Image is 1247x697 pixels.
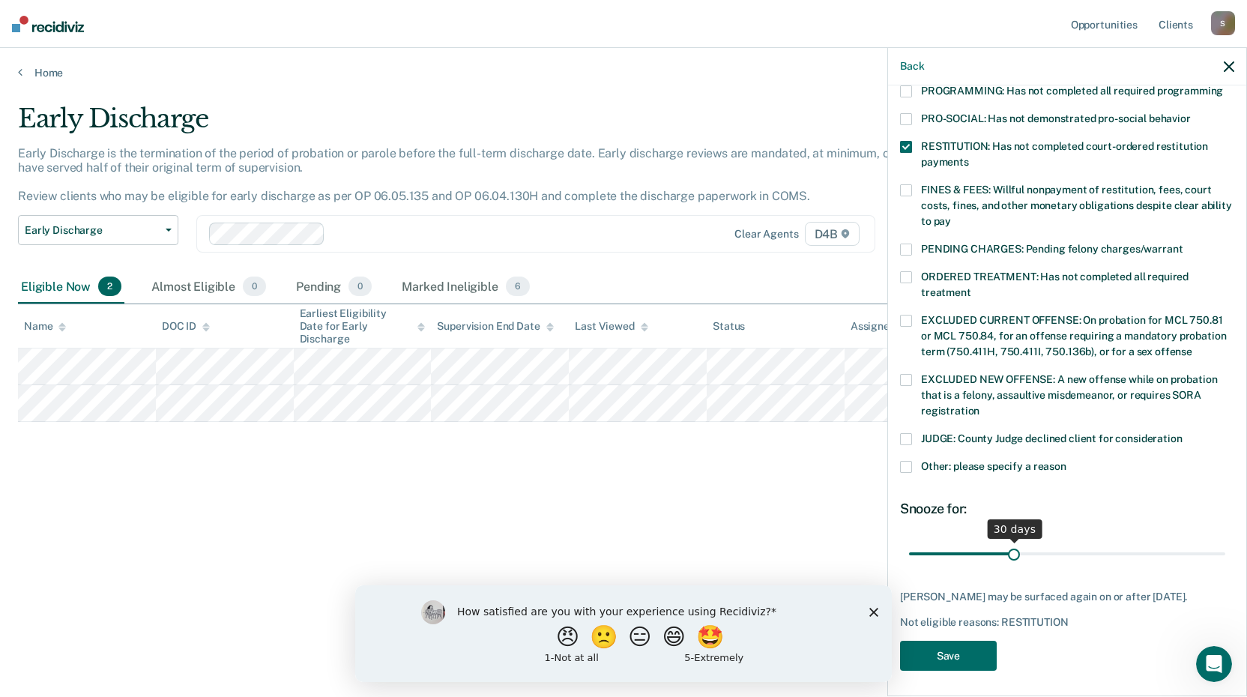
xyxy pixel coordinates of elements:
[98,277,121,296] span: 2
[921,112,1191,124] span: PRO-SOCIAL: Has not demonstrated pro-social behavior
[18,103,953,146] div: Early Discharge
[921,314,1226,357] span: EXCLUDED CURRENT OFFENSE: On probation for MCL 750.81 or MCL 750.84, for an offense requiring a m...
[921,184,1232,227] span: FINES & FEES: Willful nonpayment of restitution, fees, court costs, fines, and other monetary obl...
[399,271,533,304] div: Marked Ineligible
[12,16,84,32] img: Recidiviz
[293,271,375,304] div: Pending
[348,277,372,296] span: 0
[734,228,798,241] div: Clear agents
[900,60,924,73] button: Back
[851,320,921,333] div: Assigned to
[300,307,426,345] div: Earliest Eligibility Date for Early Discharge
[900,591,1234,603] div: [PERSON_NAME] may be surfaced again on or after [DATE].
[162,320,210,333] div: DOC ID
[805,222,860,246] span: D4B
[355,585,892,682] iframe: Survey by Kim from Recidiviz
[148,271,269,304] div: Almost Eligible
[921,373,1217,417] span: EXCLUDED NEW OFFENSE: A new offense while on probation that is a felony, assaultive misdemeanor, ...
[25,224,160,237] span: Early Discharge
[575,320,647,333] div: Last Viewed
[18,66,1229,79] a: Home
[921,460,1066,472] span: Other: please specify a reason
[713,320,745,333] div: Status
[24,320,66,333] div: Name
[921,432,1183,444] span: JUDGE: County Judge declined client for consideration
[900,641,997,672] button: Save
[900,501,1234,517] div: Snooze for:
[243,277,266,296] span: 0
[921,243,1183,255] span: PENDING CHARGES: Pending felony charges/warrant
[921,140,1208,168] span: RESTITUTION: Has not completed court-ordered restitution payments
[437,320,553,333] div: Supervision End Date
[18,271,124,304] div: Eligible Now
[1196,646,1232,682] iframe: Intercom live chat
[900,616,1234,629] div: Not eligible reasons: RESTITUTION
[1211,11,1235,35] div: S
[921,271,1189,298] span: ORDERED TREATMENT: Has not completed all required treatment
[988,519,1042,539] div: 30 days
[18,146,949,204] p: Early Discharge is the termination of the period of probation or parole before the full-term disc...
[921,85,1223,97] span: PROGRAMMING: Has not completed all required programming
[506,277,530,296] span: 6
